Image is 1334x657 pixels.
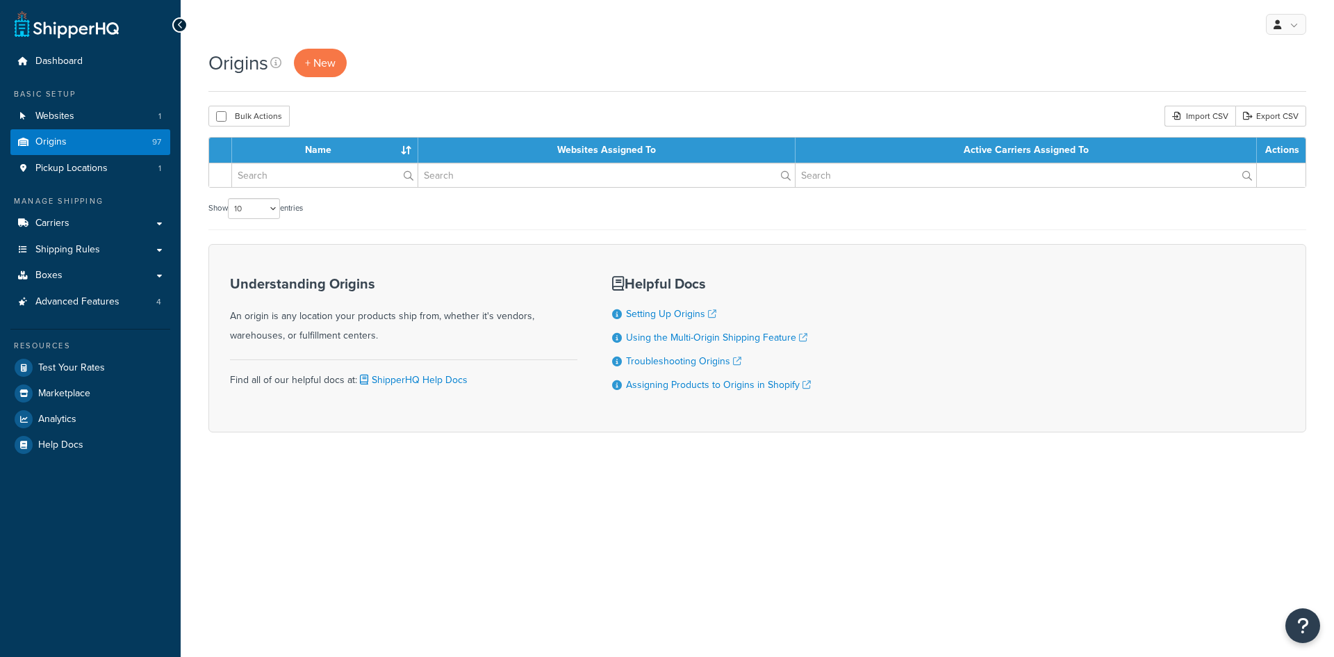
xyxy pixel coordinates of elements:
[626,354,741,368] a: Troubleshooting Origins
[35,136,67,148] span: Origins
[10,237,170,263] a: Shipping Rules
[35,56,83,67] span: Dashboard
[10,289,170,315] a: Advanced Features 4
[208,198,303,219] label: Show entries
[230,359,577,390] div: Find all of our helpful docs at:
[10,129,170,155] a: Origins 97
[10,104,170,129] a: Websites 1
[357,373,468,387] a: ShipperHQ Help Docs
[15,10,119,38] a: ShipperHQ Home
[38,388,90,400] span: Marketplace
[232,138,418,163] th: Name
[10,340,170,352] div: Resources
[10,156,170,181] li: Pickup Locations
[158,163,161,175] span: 1
[152,136,161,148] span: 97
[10,432,170,457] a: Help Docs
[418,163,796,187] input: Search
[1285,608,1320,643] button: Open Resource Center
[38,414,76,425] span: Analytics
[10,156,170,181] a: Pickup Locations 1
[1257,138,1306,163] th: Actions
[38,439,83,451] span: Help Docs
[232,163,418,187] input: Search
[626,307,716,321] a: Setting Up Origins
[626,378,811,392] a: Assigning Products to Origins in Shopify
[35,163,108,175] span: Pickup Locations
[612,276,811,291] h3: Helpful Docs
[38,362,105,374] span: Test Your Rates
[230,276,577,346] div: An origin is any location your products ship from, whether it's vendors, warehouses, or fulfillme...
[418,138,796,163] th: Websites Assigned To
[796,163,1256,187] input: Search
[156,296,161,308] span: 4
[228,198,280,219] select: Showentries
[10,407,170,432] a: Analytics
[158,111,161,122] span: 1
[35,244,100,256] span: Shipping Rules
[35,296,120,308] span: Advanced Features
[10,381,170,406] a: Marketplace
[35,270,63,282] span: Boxes
[796,138,1257,163] th: Active Carriers Assigned To
[10,129,170,155] li: Origins
[305,55,336,71] span: + New
[1235,106,1306,127] a: Export CSV
[10,104,170,129] li: Websites
[10,355,170,380] a: Test Your Rates
[294,49,347,77] a: + New
[10,49,170,74] a: Dashboard
[626,330,807,345] a: Using the Multi-Origin Shipping Feature
[208,49,268,76] h1: Origins
[1164,106,1235,127] div: Import CSV
[10,195,170,207] div: Manage Shipping
[10,211,170,236] a: Carriers
[10,289,170,315] li: Advanced Features
[35,218,69,229] span: Carriers
[10,88,170,100] div: Basic Setup
[35,111,74,122] span: Websites
[10,263,170,289] a: Boxes
[208,106,290,127] button: Bulk Actions
[230,276,577,291] h3: Understanding Origins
